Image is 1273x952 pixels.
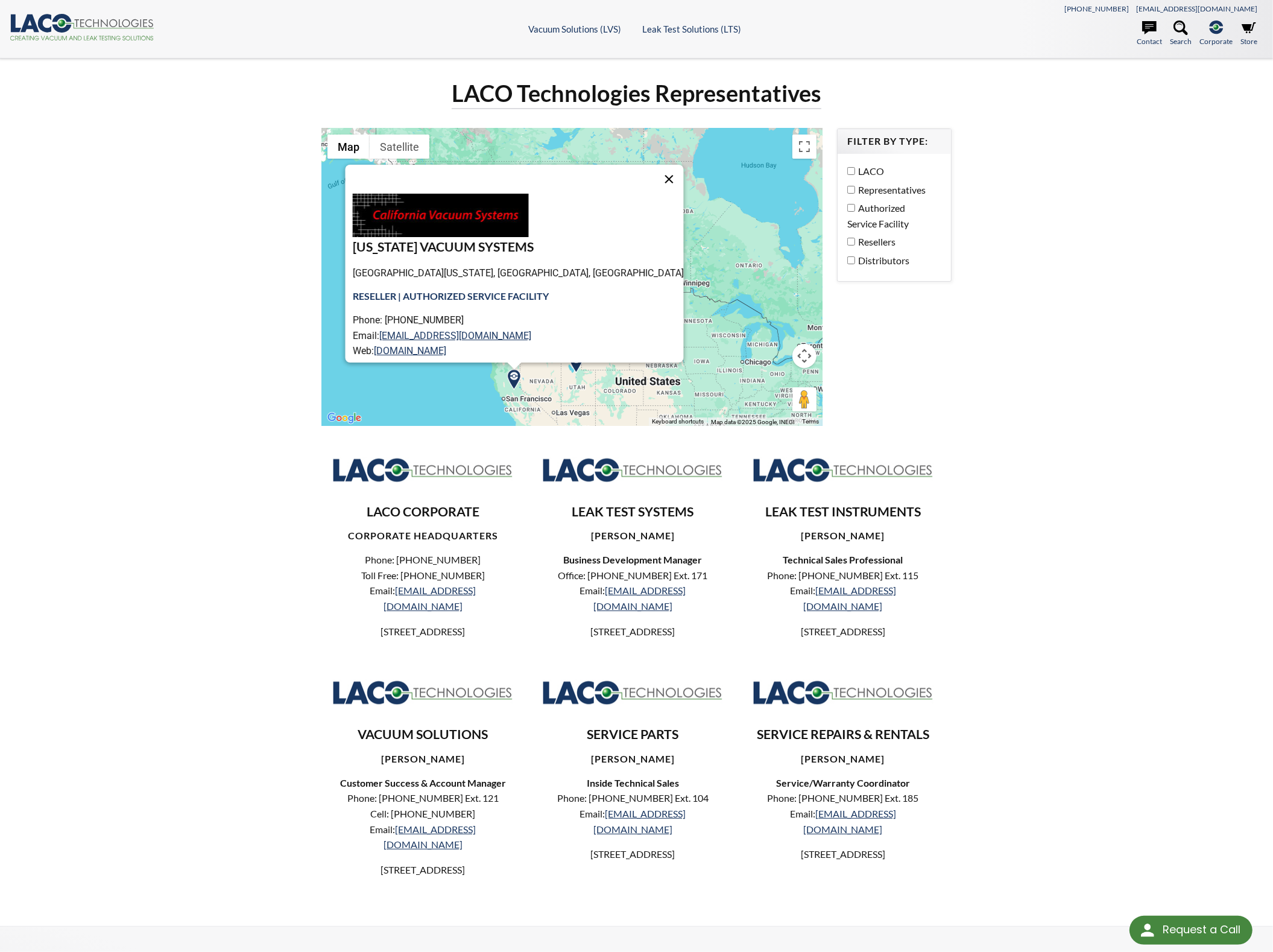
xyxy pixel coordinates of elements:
a: [EMAIL_ADDRESS][DOMAIN_NAME] [803,808,896,835]
input: Authorized Service Facility [847,204,855,212]
p: Phone: [PHONE_NUMBER] Email: Web: [352,313,683,360]
strong: Service/Warranty Coordinator [776,777,910,789]
input: Representatives [847,186,855,194]
p: [STREET_ADDRESS] [751,846,935,862]
span: Map data ©2025 Google, INEGI [711,419,795,425]
h4: [PERSON_NAME] [541,753,724,766]
strong: [PERSON_NAME] [381,753,465,764]
p: Office: [PHONE_NUMBER] Ext. 171 Email: [541,568,724,614]
p: Phone: [PHONE_NUMBER] Ext. 121 Cell: [PHONE_NUMBER] Email: [331,790,514,852]
label: Authorized Service Facility [847,200,935,231]
label: LACO [847,163,935,179]
a: Terms (opens in new tab) [802,418,819,425]
button: Keyboard shortcuts [652,417,704,426]
strong: Inside Technical Sales [587,777,679,789]
a: [EMAIL_ADDRESS][DOMAIN_NAME] [379,330,531,341]
img: Logo_LACO-TECH_hi-res.jpg [332,457,513,483]
h3: LEAK TEST SYSTEMS [541,504,724,521]
img: Logo_LACO-TECH_hi-res.jpg [753,457,933,483]
p: [STREET_ADDRESS] [751,624,935,639]
h3: LACO CORPORATE [331,504,514,521]
img: Logo_LACO-TECH_hi-res.jpg [542,457,723,483]
p: [STREET_ADDRESS] [331,624,514,639]
img: CalVacuum_292x72.jpg [352,194,528,237]
strong: [PERSON_NAME] [591,530,675,541]
button: Drag Pegman onto the map to open Street View [792,387,817,411]
a: [EMAIL_ADDRESS][DOMAIN_NAME] [593,808,686,835]
a: [EMAIL_ADDRESS][DOMAIN_NAME] [384,823,476,851]
img: Logo_LACO-TECH_hi-res.jpg [542,680,723,706]
p: [STREET_ADDRESS] [331,862,514,878]
p: [GEOGRAPHIC_DATA][US_STATE], [GEOGRAPHIC_DATA], [GEOGRAPHIC_DATA] [352,265,683,281]
strong: Technical Sales Professional [783,554,903,565]
h1: LACO Technologies Representatives [452,78,821,109]
strong: RESELLER | AUTHORIZED SERVICE FACILITY [352,291,548,302]
strong: [PERSON_NAME] [801,753,885,764]
a: Contact [1137,21,1162,47]
a: [DOMAIN_NAME] [373,346,446,357]
span: Corporate [1199,36,1233,47]
strong: Customer Success & Account Manager [340,777,506,789]
a: Open this area in Google Maps (opens a new window) [324,410,364,426]
a: [PHONE_NUMBER] [1064,4,1129,13]
img: Logo_LACO-TECH_hi-res.jpg [332,680,513,706]
label: Resellers [847,234,935,250]
div: Request a Call [1163,916,1240,944]
a: [EMAIL_ADDRESS][DOMAIN_NAME] [384,585,476,612]
h3: SERVICE PARTS [541,726,724,743]
input: Distributors [847,256,855,264]
div: Request a Call [1129,916,1252,945]
strong: Business Development Manager [563,554,702,565]
input: Resellers [847,238,855,246]
p: Phone: [PHONE_NUMBER] Ext. 185 Email: [751,790,935,837]
h4: Filter by Type: [847,135,941,148]
a: Vacuum Solutions (LVS) [529,24,622,34]
h3: SERVICE REPAIRS & RENTALS [751,726,935,743]
h3: VACUUM SOLUTIONS [331,726,514,743]
button: Map camera controls [792,344,817,368]
img: Google [324,410,364,426]
button: Show street map [327,135,370,159]
a: [EMAIL_ADDRESS][DOMAIN_NAME] [593,585,686,612]
label: Representatives [847,182,935,198]
a: Leak Test Solutions (LTS) [643,24,742,34]
button: Close [654,165,683,194]
img: Logo_LACO-TECH_hi-res.jpg [753,680,933,706]
button: Show satellite imagery [370,135,429,159]
img: round button [1138,921,1157,940]
a: [EMAIL_ADDRESS][DOMAIN_NAME] [803,585,896,612]
h3: LEAK TEST INSTRUMENTS [751,504,935,521]
strong: [PERSON_NAME] [801,530,885,541]
h3: [US_STATE] VACUUM SYSTEMS [352,239,683,256]
p: Phone: [PHONE_NUMBER] Ext. 115 Email: [751,568,935,614]
a: Store [1240,21,1257,47]
p: [STREET_ADDRESS] [541,624,724,639]
input: LACO [847,167,855,175]
button: Toggle fullscreen view [792,135,817,159]
label: Distributors [847,253,935,268]
p: [STREET_ADDRESS] [541,846,724,862]
a: [EMAIL_ADDRESS][DOMAIN_NAME] [1136,4,1257,13]
strong: CORPORATE HEADQUARTERS [348,530,498,541]
p: Phone: [PHONE_NUMBER] Toll Free: [PHONE_NUMBER] Email: [331,552,514,614]
a: Search [1170,21,1192,47]
p: Phone: [PHONE_NUMBER] Ext. 104 Email: [541,790,724,837]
